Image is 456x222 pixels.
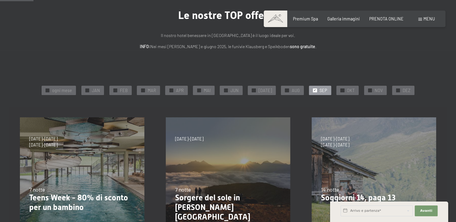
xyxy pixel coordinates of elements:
[225,88,227,92] span: ✓
[230,88,238,94] span: JUN
[403,88,410,94] span: DEZ
[46,88,49,92] span: ✓
[369,16,404,21] a: PRENOTA ONLINE
[29,142,58,148] span: [DATE]-[DATE]
[415,205,438,216] button: Avanti
[175,193,281,222] p: Sorgere del sole in [PERSON_NAME][GEOGRAPHIC_DATA]
[293,16,318,21] a: Premium Spa
[327,16,360,21] a: Galleria immagini
[142,88,144,92] span: ✓
[330,196,357,199] span: Richiesta express
[369,88,371,92] span: ✓
[170,88,172,92] span: ✓
[397,88,399,92] span: ✓
[321,186,339,193] span: 14 notte
[321,193,427,203] p: Soggiorni 14, paga 13
[86,88,88,92] span: ✓
[148,88,156,94] span: MAR
[175,186,191,193] span: 7 notte
[423,16,435,21] span: Menu
[176,88,184,94] span: APR
[96,32,361,39] p: Il nostro hotel benessere in [GEOGRAPHIC_DATA] è il luogo ideale per voi.
[29,136,58,142] span: [DATE]-[DATE]
[291,88,300,94] span: AUG
[290,44,315,49] strong: sono gratuite
[140,44,150,49] strong: INFO:
[29,193,135,212] p: Teens Week - 80% di sconto per un bambino
[52,88,72,94] span: ogni mese
[198,88,200,92] span: ✓
[321,142,349,148] span: [DATE]-[DATE]
[96,43,361,50] p: Nei mesi [PERSON_NAME] e giugno 2025, le funivie Klausberg e Speikboden .
[319,88,327,94] span: SEP
[420,208,432,213] span: Avanti
[321,136,349,142] span: [DATE]-[DATE]
[286,88,288,92] span: ✓
[120,88,128,94] span: FEB
[178,9,278,21] span: Le nostre TOP offerte
[314,88,316,92] span: ✓
[92,88,100,94] span: JAN
[347,88,355,94] span: OKT
[341,88,344,92] span: ✓
[204,88,211,94] span: MAI
[253,88,255,92] span: ✓
[175,136,203,142] span: [DATE]-[DATE]
[114,88,116,92] span: ✓
[29,186,45,193] span: 7 notte
[375,88,383,94] span: NOV
[258,88,272,94] span: [DATE]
